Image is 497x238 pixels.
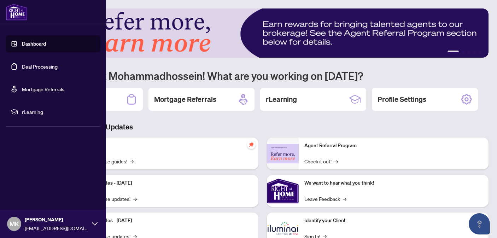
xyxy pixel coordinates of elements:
p: Identify your Client [304,217,483,225]
a: Mortgage Referrals [22,86,64,92]
h2: Profile Settings [378,94,426,104]
button: Open asap [469,213,490,234]
a: Dashboard [22,41,46,47]
a: Leave Feedback→ [304,195,346,203]
h2: Mortgage Referrals [154,94,216,104]
span: MK [10,219,19,229]
span: → [130,157,134,165]
h2: rLearning [266,94,297,104]
p: Agent Referral Program [304,142,483,150]
p: We want to hear what you think! [304,179,483,187]
p: Platform Updates - [DATE] [74,217,253,225]
span: rLearning [22,108,95,116]
h1: Welcome back Mohammadhossein! What are you working on [DATE]? [37,69,489,82]
span: pushpin [247,140,256,149]
span: → [343,195,346,203]
button: 2 [462,51,464,53]
p: Platform Updates - [DATE] [74,179,253,187]
a: Deal Processing [22,63,58,70]
img: We want to hear what you think! [267,175,299,207]
span: → [133,195,137,203]
img: Agent Referral Program [267,144,299,163]
button: 1 [448,51,459,53]
span: [EMAIL_ADDRESS][DOMAIN_NAME] [25,224,88,232]
span: → [334,157,338,165]
button: 5 [479,51,481,53]
p: Self-Help [74,142,253,150]
h3: Brokerage & Industry Updates [37,122,489,132]
button: 3 [467,51,470,53]
img: Slide 0 [37,8,489,58]
a: Check it out!→ [304,157,338,165]
img: logo [6,4,28,21]
button: 4 [473,51,476,53]
span: [PERSON_NAME] [25,216,88,224]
